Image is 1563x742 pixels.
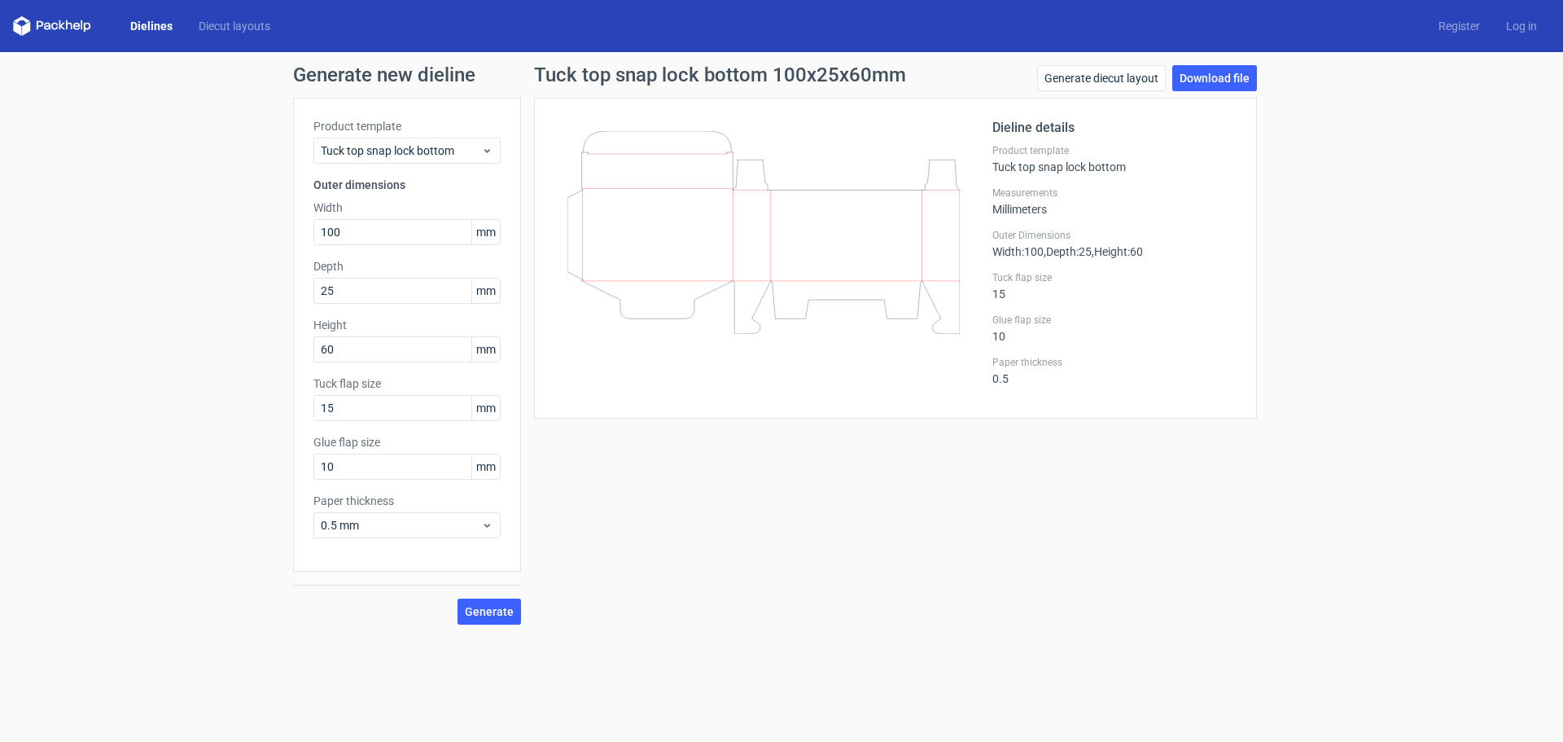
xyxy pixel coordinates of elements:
h3: Outer dimensions [313,177,501,193]
div: 0.5 [992,356,1237,385]
span: mm [471,396,500,420]
div: 15 [992,271,1237,301]
label: Tuck flap size [313,375,501,392]
label: Tuck flap size [992,271,1237,284]
label: Outer Dimensions [992,229,1237,242]
label: Product template [313,118,501,134]
span: mm [471,220,500,244]
h1: Tuck top snap lock bottom 100x25x60mm [534,65,906,85]
h2: Dieline details [992,118,1237,138]
div: Millimeters [992,187,1237,216]
label: Depth [313,258,501,274]
span: , Depth : 25 [1044,245,1092,258]
span: mm [471,454,500,479]
span: Generate [465,606,514,617]
a: Download file [1172,65,1257,91]
a: Diecut layouts [186,18,283,34]
label: Height [313,317,501,333]
label: Paper thickness [992,356,1237,369]
a: Dielines [117,18,186,34]
label: Glue flap size [313,434,501,450]
label: Width [313,200,501,216]
span: mm [471,279,500,303]
label: Paper thickness [313,493,501,509]
span: 0.5 mm [321,517,481,533]
label: Measurements [992,187,1237,200]
div: 10 [992,314,1237,343]
button: Generate [458,599,521,625]
span: mm [471,337,500,362]
span: Width : 100 [992,245,1044,258]
div: Tuck top snap lock bottom [992,144,1237,173]
label: Glue flap size [992,314,1237,327]
a: Register [1425,18,1493,34]
span: Tuck top snap lock bottom [321,143,481,159]
h1: Generate new dieline [293,65,1270,85]
a: Log in [1493,18,1550,34]
span: , Height : 60 [1092,245,1143,258]
a: Generate diecut layout [1037,65,1166,91]
label: Product template [992,144,1237,157]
